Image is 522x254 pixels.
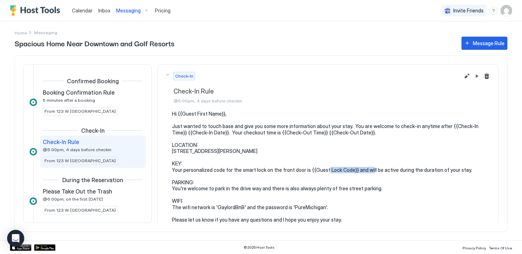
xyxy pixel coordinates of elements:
span: @6:00pm, on the first [DATE] [43,196,103,202]
button: Check-InCheck-In Rule@5:00pm, 4 days before checkinEdit message rulePause Message RuleDelete mess... [158,65,498,111]
a: Calendar [72,7,93,14]
span: Invite Friends [453,7,484,14]
span: From 123 W [GEOGRAPHIC_DATA] [45,158,116,164]
span: Check-In [81,127,105,134]
button: Message Rule [461,37,507,50]
span: 5 minutes after a booking [43,97,95,103]
span: During the Reservation [62,176,123,184]
span: Pricing [155,7,171,14]
a: Inbox [98,7,110,14]
span: Confirmed Booking [67,78,119,85]
a: Host Tools Logo [10,5,63,16]
pre: Hi {{Guest First Name}}, Just wanted to touch base and give you some more information about your ... [172,111,491,223]
span: Spacious Home Near Downtown and Golf Resorts [15,38,454,48]
div: Breadcrumb [15,29,27,36]
span: Messaging [116,7,141,14]
span: © 2025 Host Tools [244,245,275,250]
span: Booking Confirmation Rule [43,89,115,96]
span: Privacy Policy [463,246,486,250]
span: Check-In Rule [173,88,460,96]
span: Check-In [175,73,193,79]
a: Home [15,29,27,36]
section: Check-InCheck-In Rule@5:00pm, 4 days before checkinEdit message rulePause Message RuleDelete mess... [158,111,498,230]
span: Check-In Rule [43,138,79,145]
div: Message Rule [473,39,505,47]
a: Google Play Store [34,244,56,251]
button: Edit message rule [463,72,471,80]
div: Open Intercom Messenger [7,230,24,247]
span: @5:00pm, 4 days before checkin [43,147,111,152]
button: Delete message rule [482,72,491,80]
span: From 123 W [GEOGRAPHIC_DATA] [45,207,116,213]
span: Terms Of Use [489,246,512,250]
a: Privacy Policy [463,244,486,251]
a: App Store [10,244,31,251]
span: Home [15,30,27,36]
div: menu [489,6,498,15]
span: Breadcrumb [34,30,57,35]
div: User profile [501,5,512,16]
a: Terms Of Use [489,244,512,251]
button: Pause Message Rule [473,72,481,80]
span: From 123 W [GEOGRAPHIC_DATA] [45,108,116,115]
span: @5:00pm, 4 days before checkin [173,98,460,104]
span: Please Take Out the Trash [43,188,112,195]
